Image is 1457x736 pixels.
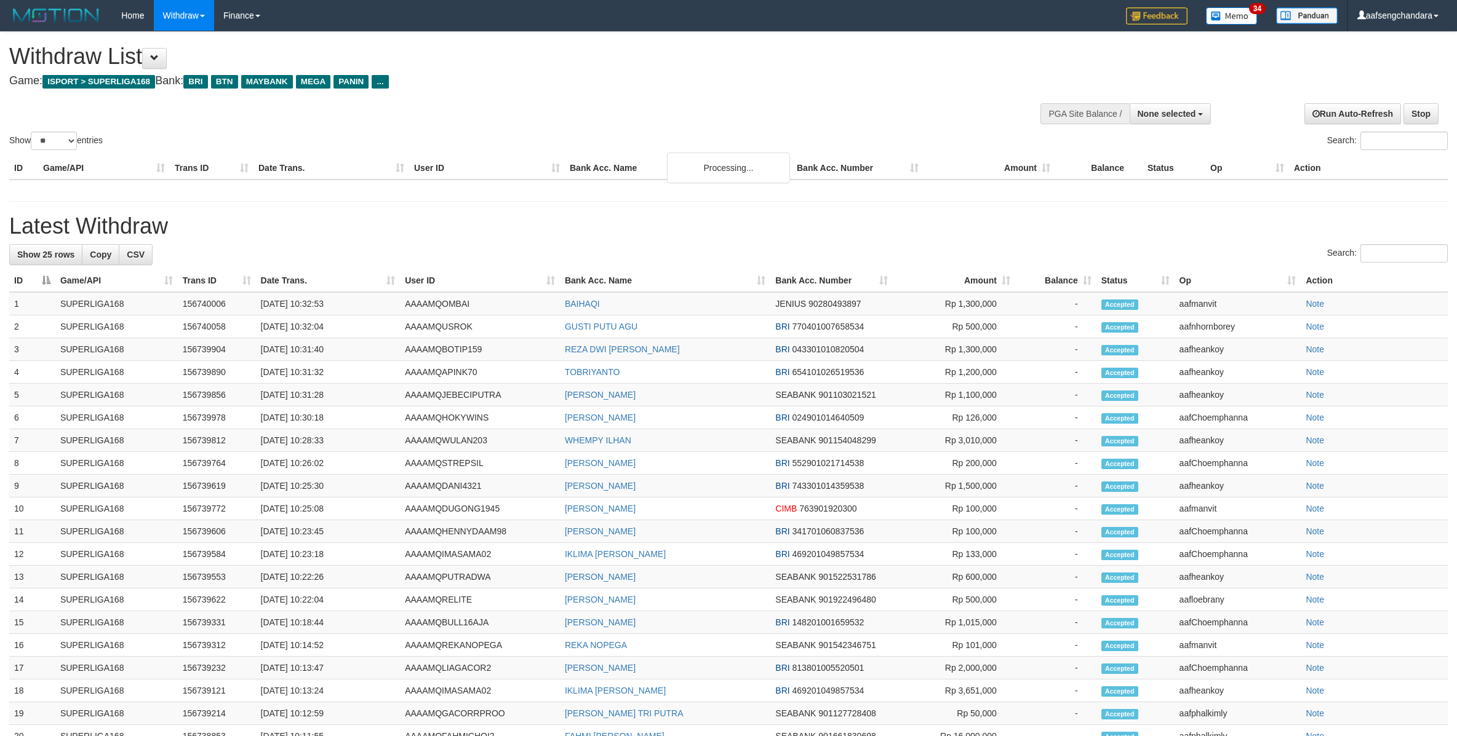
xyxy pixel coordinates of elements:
span: Copy 901522531786 to clipboard [818,572,876,582]
label: Show entries [9,132,103,150]
td: [DATE] 10:32:53 [256,292,401,315]
td: Rp 2,000,000 [893,657,1015,679]
td: Rp 1,200,000 [893,361,1015,384]
td: aafChoemphanna [1175,543,1301,566]
td: aafChoemphanna [1175,657,1301,679]
a: Note [1306,344,1324,354]
span: Accepted [1101,436,1138,446]
a: [PERSON_NAME] [565,504,636,513]
span: Copy 469201049857534 to clipboard [792,686,864,695]
td: aafheankoy [1175,338,1301,361]
td: AAAAMQBULL16AJA [400,611,560,634]
td: AAAAMQIMASAMA02 [400,543,560,566]
td: Rp 1,300,000 [893,338,1015,361]
span: BRI [775,686,789,695]
a: Note [1306,595,1324,604]
td: 156739890 [178,361,256,384]
span: Copy [90,250,111,259]
h1: Latest Withdraw [9,214,1448,239]
td: aafmanvit [1175,634,1301,657]
td: - [1015,475,1096,497]
div: PGA Site Balance / [1040,103,1129,124]
td: - [1015,702,1096,725]
td: 156739232 [178,657,256,679]
th: Balance: activate to sort column ascending [1015,269,1096,292]
a: [PERSON_NAME] [565,481,636,491]
td: aafheankoy [1175,384,1301,406]
a: Note [1306,435,1324,445]
td: 11 [9,520,55,543]
span: Copy 469201049857534 to clipboard [792,549,864,559]
td: SUPERLIGA168 [55,406,178,429]
label: Search: [1327,132,1448,150]
a: Note [1306,640,1324,650]
td: aafloebrany [1175,588,1301,611]
span: Copy 770401007658534 to clipboard [792,322,864,331]
td: 12 [9,543,55,566]
td: 6 [9,406,55,429]
td: [DATE] 10:31:28 [256,384,401,406]
th: Action [1289,157,1448,180]
td: AAAAMQAPINK70 [400,361,560,384]
td: [DATE] 10:30:18 [256,406,401,429]
td: Rp 133,000 [893,543,1015,566]
div: Processing... [667,152,790,183]
td: aafChoemphanna [1175,452,1301,475]
th: Op: activate to sort column ascending [1175,269,1301,292]
a: IKLIMA [PERSON_NAME] [565,686,666,695]
th: Bank Acc. Name: activate to sort column ascending [560,269,770,292]
h1: Withdraw List [9,44,959,69]
td: - [1015,679,1096,702]
span: Copy 813801005520501 to clipboard [792,663,864,673]
span: Copy 552901021714538 to clipboard [792,458,864,468]
a: TOBRIYANTO [565,367,620,377]
td: [DATE] 10:23:18 [256,543,401,566]
span: PANIN [333,75,369,89]
span: Accepted [1101,663,1138,674]
td: AAAAMQDUGONG1945 [400,497,560,520]
a: Note [1306,322,1324,331]
span: Accepted [1101,618,1138,628]
td: [DATE] 10:13:47 [256,657,401,679]
a: Note [1306,572,1324,582]
td: aafmanvit [1175,497,1301,520]
label: Search: [1327,244,1448,263]
td: [DATE] 10:32:04 [256,315,401,338]
select: Showentries [31,132,77,150]
th: Trans ID: activate to sort column ascending [178,269,256,292]
span: BRI [775,367,789,377]
a: [PERSON_NAME] [565,413,636,422]
td: - [1015,497,1096,520]
td: SUPERLIGA168 [55,702,178,725]
span: Accepted [1101,345,1138,355]
td: SUPERLIGA168 [55,679,178,702]
a: Note [1306,686,1324,695]
span: BRI [775,413,789,422]
th: Date Trans.: activate to sort column ascending [256,269,401,292]
th: Bank Acc. Number [792,157,924,180]
span: BRI [775,617,789,627]
a: Note [1306,390,1324,400]
a: [PERSON_NAME] [565,458,636,468]
span: MAYBANK [241,75,293,89]
td: aafheankoy [1175,679,1301,702]
span: Copy 90280493897 to clipboard [808,299,861,309]
img: MOTION_logo.png [9,6,103,25]
td: 4 [9,361,55,384]
td: 16 [9,634,55,657]
td: [DATE] 10:12:59 [256,702,401,725]
span: Copy 901922496480 to clipboard [818,595,876,604]
span: Copy 901542346751 to clipboard [818,640,876,650]
td: SUPERLIGA168 [55,520,178,543]
span: Copy 148201001659532 to clipboard [792,617,864,627]
span: BRI [183,75,207,89]
td: SUPERLIGA168 [55,429,178,452]
td: [DATE] 10:25:30 [256,475,401,497]
th: User ID: activate to sort column ascending [400,269,560,292]
td: AAAAMQSTREPSIL [400,452,560,475]
td: [DATE] 10:25:08 [256,497,401,520]
td: - [1015,406,1096,429]
td: Rp 100,000 [893,497,1015,520]
td: 156739606 [178,520,256,543]
td: aafChoemphanna [1175,611,1301,634]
